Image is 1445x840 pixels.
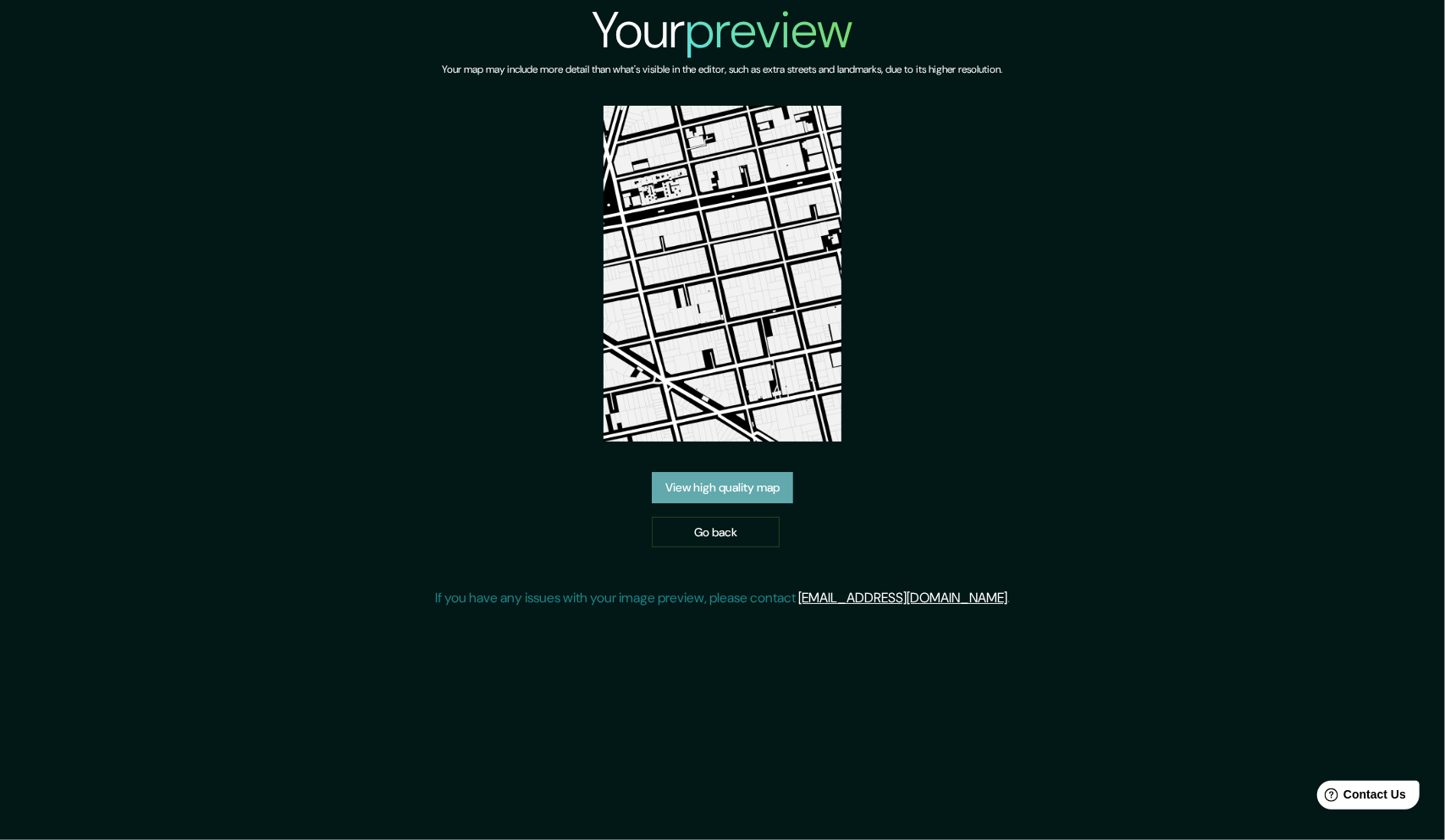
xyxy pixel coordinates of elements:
h6: Your map may include more detail than what's visible in the editor, such as extra streets and lan... [443,61,1003,79]
a: Go back [652,517,780,548]
iframe: Help widget launcher [1294,774,1426,821]
p: If you have any issues with your image preview, please contact . [435,588,1010,608]
img: created-map-preview [604,106,841,442]
a: [EMAIL_ADDRESS][DOMAIN_NAME] [798,589,1007,607]
a: View high quality map [652,472,793,503]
